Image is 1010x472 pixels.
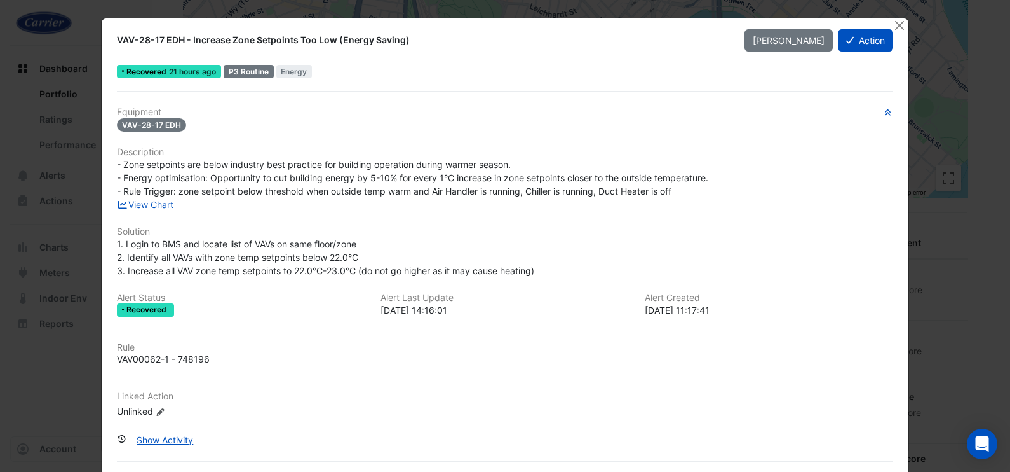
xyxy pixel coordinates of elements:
[838,29,893,52] button: Action
[645,303,893,317] div: [DATE] 11:17:41
[169,67,216,76] span: Tue 07-Oct-2025 14:16 AEST
[117,293,365,303] h6: Alert Status
[753,35,825,46] span: [PERSON_NAME]
[126,68,169,76] span: Recovered
[967,429,997,459] div: Open Intercom Messenger
[117,342,893,353] h6: Rule
[128,429,201,451] button: Show Activity
[224,65,274,78] div: P3 Routine
[117,391,893,402] h6: Linked Action
[117,405,269,418] div: Unlinked
[744,29,833,52] button: [PERSON_NAME]
[126,306,169,314] span: Recovered
[117,226,893,237] h6: Solution
[380,303,629,317] div: [DATE] 14:16:01
[117,239,534,276] span: 1. Login to BMS and locate list of VAVs on same floor/zone 2. Identify all VAVs with zone temp se...
[117,199,173,210] a: View Chart
[117,118,186,132] span: VAV-28-17 EDH
[117,352,210,366] div: VAV00062-1 - 748196
[276,65,313,78] span: Energy
[156,407,165,417] fa-icon: Edit Linked Action
[645,293,893,303] h6: Alert Created
[117,159,708,197] span: - Zone setpoints are below industry best practice for building operation during warmer season. - ...
[117,147,893,158] h6: Description
[117,107,893,118] h6: Equipment
[380,293,629,303] h6: Alert Last Update
[892,18,906,32] button: Close
[117,34,729,46] div: VAV-28-17 EDH - Increase Zone Setpoints Too Low (Energy Saving)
